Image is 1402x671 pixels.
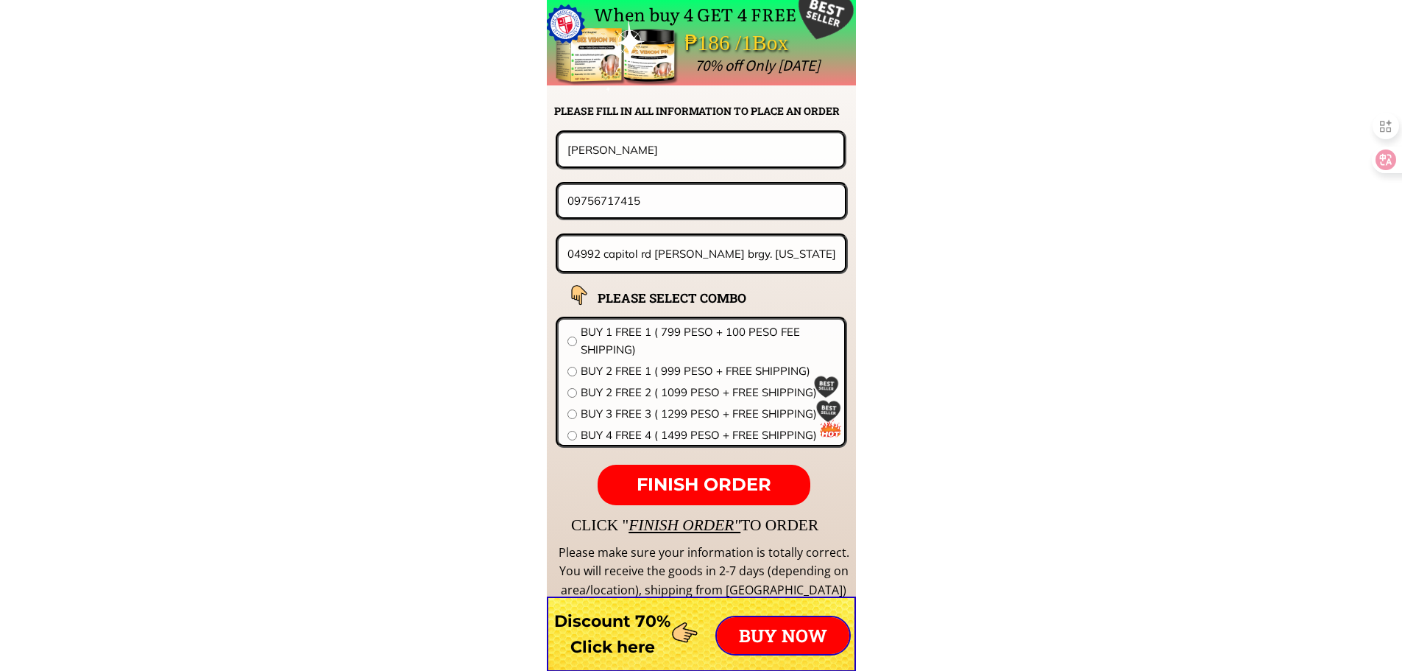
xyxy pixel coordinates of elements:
span: BUY 3 FREE 3 ( 1299 PESO + FREE SHIPPING) [581,405,835,423]
div: ₱186 /1Box [684,26,830,60]
input: Phone number [564,185,840,217]
span: BUY 2 FREE 1 ( 999 PESO + FREE SHIPPING) [581,362,835,380]
h2: PLEASE SELECT COMBO [598,288,783,308]
div: CLICK " TO ORDER [571,513,1248,538]
span: FINISH ORDER" [629,516,740,534]
input: Address [564,236,840,271]
span: BUY 2 FREE 2 ( 1099 PESO + FREE SHIPPING) [581,384,835,401]
span: BUY 4 FREE 4 ( 1499 PESO + FREE SHIPPING) [581,426,835,444]
input: Your name [564,133,838,166]
h2: PLEASE FILL IN ALL INFORMATION TO PLACE AN ORDER [554,103,854,119]
p: BUY NOW [717,617,849,654]
div: Please make sure your information is totally correct. You will receive the goods in 2-7 days (dep... [556,544,851,600]
h3: Discount 70% Click here [547,608,679,660]
span: BUY 1 FREE 1 ( 799 PESO + 100 PESO FEE SHIPPING) [581,323,835,359]
span: FINISH ORDER [637,474,771,495]
div: 70% off Only [DATE] [695,53,1149,78]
